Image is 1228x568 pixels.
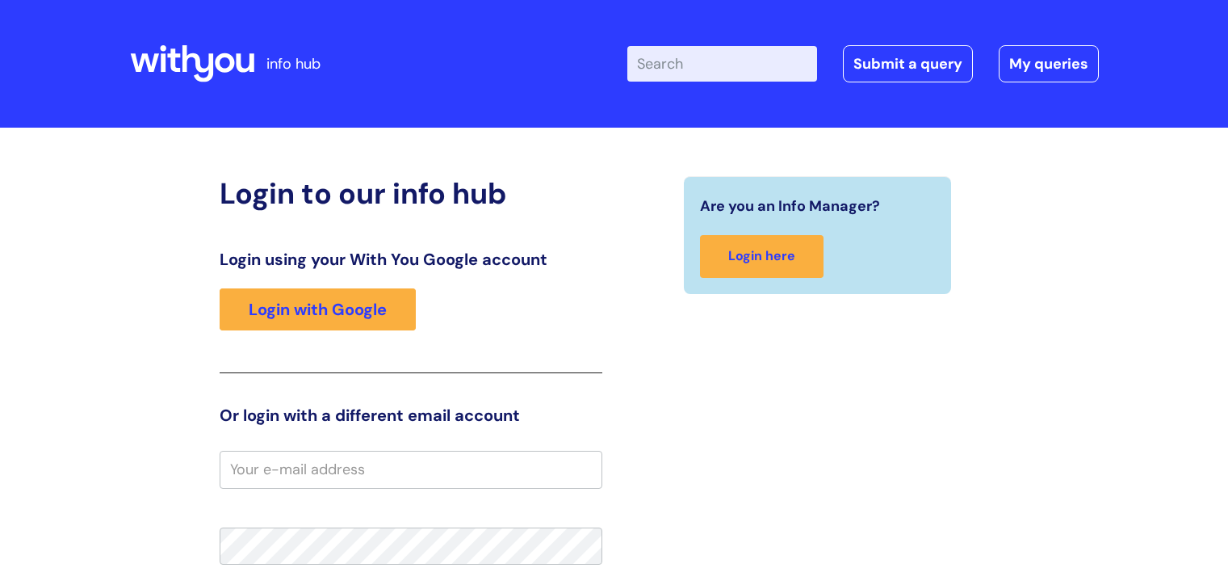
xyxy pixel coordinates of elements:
[627,46,817,82] input: Search
[220,288,416,330] a: Login with Google
[220,176,602,211] h2: Login to our info hub
[220,250,602,269] h3: Login using your With You Google account
[700,235,824,278] a: Login here
[700,193,880,219] span: Are you an Info Manager?
[999,45,1099,82] a: My queries
[843,45,973,82] a: Submit a query
[220,406,602,425] h3: Or login with a different email account
[220,451,602,488] input: Your e-mail address
[266,51,321,77] p: info hub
